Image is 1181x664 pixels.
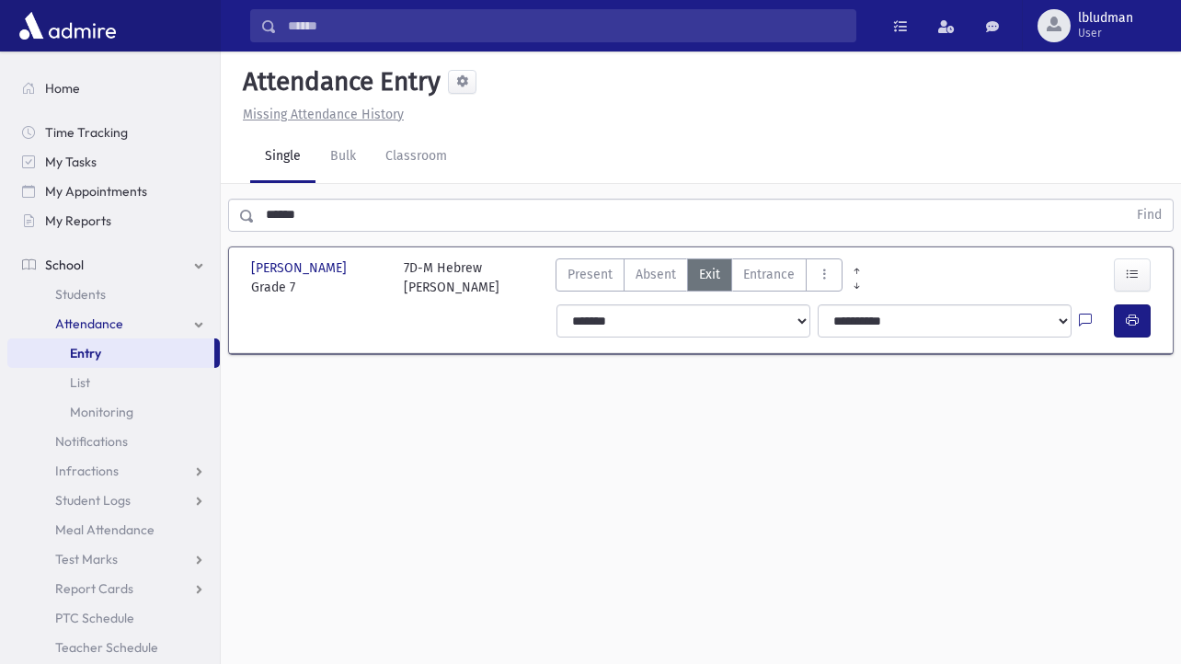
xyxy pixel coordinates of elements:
span: School [45,257,84,273]
div: AttTypes [556,258,843,297]
span: Test Marks [55,551,118,567]
span: Entrance [743,265,795,284]
span: [PERSON_NAME] [251,258,350,278]
button: Find [1126,200,1173,231]
a: Bulk [315,132,371,183]
a: Monitoring [7,397,220,427]
span: Monitoring [70,404,133,420]
span: Infractions [55,463,119,479]
span: Notifications [55,433,128,450]
a: PTC Schedule [7,603,220,633]
a: My Appointments [7,177,220,206]
span: Exit [699,265,720,284]
a: My Reports [7,206,220,235]
span: Present [568,265,613,284]
a: List [7,368,220,397]
span: My Tasks [45,154,97,170]
span: Attendance [55,315,123,332]
a: Single [250,132,315,183]
span: My Appointments [45,183,147,200]
input: Search [277,9,855,42]
u: Missing Attendance History [243,107,404,122]
span: Grade 7 [251,278,385,297]
a: Test Marks [7,544,220,574]
a: Time Tracking [7,118,220,147]
span: Report Cards [55,580,133,597]
span: Home [45,80,80,97]
span: Meal Attendance [55,521,155,538]
span: Students [55,286,106,303]
a: Missing Attendance History [235,107,404,122]
div: 7D-M Hebrew [PERSON_NAME] [404,258,499,297]
a: Teacher Schedule [7,633,220,662]
span: lbludman [1078,11,1133,26]
span: Entry [70,345,101,361]
a: Entry [7,338,214,368]
a: Report Cards [7,574,220,603]
a: Students [7,280,220,309]
a: My Tasks [7,147,220,177]
a: Classroom [371,132,462,183]
span: User [1078,26,1133,40]
span: List [70,374,90,391]
span: Student Logs [55,492,131,509]
h5: Attendance Entry [235,66,441,97]
span: Absent [636,265,676,284]
a: Infractions [7,456,220,486]
span: Teacher Schedule [55,639,158,656]
img: AdmirePro [15,7,120,44]
a: Notifications [7,427,220,456]
span: My Reports [45,212,111,229]
a: Home [7,74,220,103]
a: Attendance [7,309,220,338]
span: Time Tracking [45,124,128,141]
span: PTC Schedule [55,610,134,626]
a: Meal Attendance [7,515,220,544]
a: School [7,250,220,280]
a: Student Logs [7,486,220,515]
